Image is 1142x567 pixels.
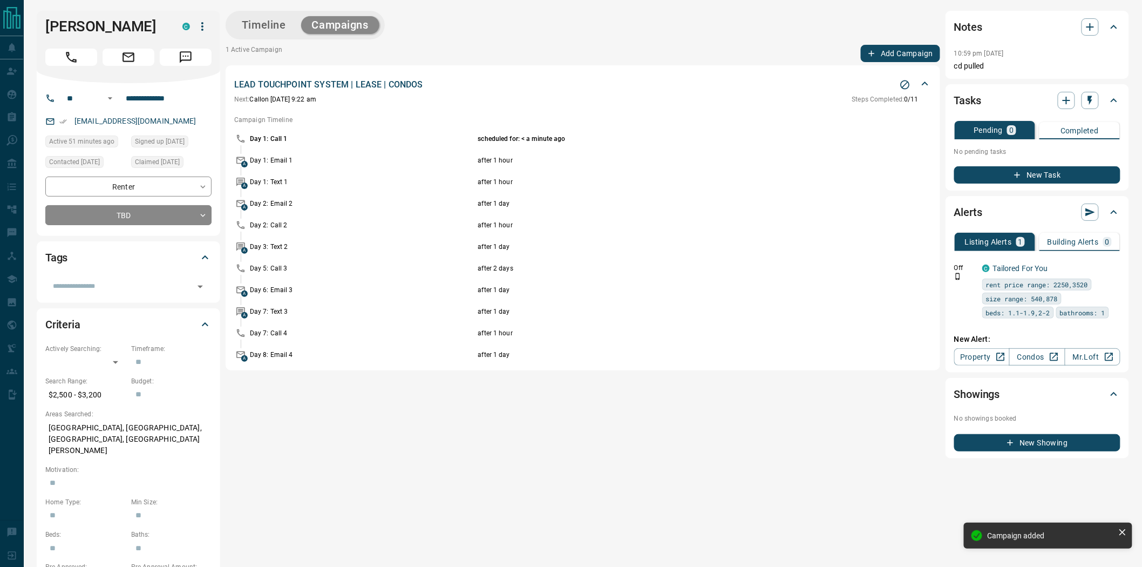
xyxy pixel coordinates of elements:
p: Motivation: [45,465,212,475]
p: after 2 days [478,264,854,273]
span: Active 51 minutes ago [49,136,114,147]
div: Alerts [954,199,1120,225]
span: Contacted [DATE] [49,157,100,167]
p: Beds: [45,530,126,539]
span: Call [45,49,97,66]
p: Areas Searched: [45,409,212,419]
p: after 1 hour [478,328,854,338]
a: [EMAIL_ADDRESS][DOMAIN_NAME] [74,117,196,125]
div: Tue Aug 12 2025 [131,136,212,151]
p: Timeframe: [131,344,212,354]
span: A [241,312,248,319]
span: Steps Completed: [852,96,905,103]
p: 0 [1009,126,1014,134]
p: scheduled for: < a minute ago [478,134,854,144]
p: after 1 day [478,199,854,208]
p: Day 3: Text 2 [250,242,475,252]
p: Pending [974,126,1003,134]
h2: Alerts [954,204,982,221]
p: New Alert: [954,334,1120,345]
svg: Push Notification Only [954,273,962,280]
p: [GEOGRAPHIC_DATA], [GEOGRAPHIC_DATA], [GEOGRAPHIC_DATA], [GEOGRAPHIC_DATA][PERSON_NAME] [45,419,212,460]
p: Day 2: Email 2 [250,199,475,208]
div: Tags [45,245,212,271]
a: Property [954,348,1010,366]
span: size range: 540,878 [986,293,1058,304]
span: bathrooms: 1 [1060,307,1105,318]
p: Building Alerts [1048,238,1099,246]
p: 1 [1018,238,1023,246]
span: Email [103,49,154,66]
a: Tailored For You [993,264,1048,273]
span: A [241,183,248,189]
p: Day 5: Call 3 [250,264,475,273]
div: Showings [954,381,1120,407]
p: cd pulled [954,60,1120,72]
p: Day 1: Text 1 [250,177,475,187]
p: Budget: [131,376,212,386]
p: 1 Active Campaign [226,45,282,62]
p: after 1 hour [478,177,854,187]
p: Day 1: Email 1 [250,156,475,165]
p: after 1 hour [478,220,854,230]
div: Notes [954,14,1120,40]
button: New Task [954,166,1120,184]
div: Criteria [45,312,212,337]
button: Add Campaign [861,45,940,62]
div: Renter [45,177,212,197]
button: Open [104,92,117,105]
div: LEAD TOUCHPOINT SYSTEM | LEASE | CONDOSStop CampaignNext:Callon [DATE] 9:22 amSteps Completed:0/11 [234,76,932,106]
h2: Notes [954,18,982,36]
p: Day 8: Email 4 [250,350,475,360]
p: Day 1: Call 1 [250,134,475,144]
svg: Email Verified [59,118,67,125]
p: after 1 day [478,242,854,252]
p: Off [954,263,976,273]
p: Day 7: Call 4 [250,328,475,338]
p: after 1 day [478,350,854,360]
span: Message [160,49,212,66]
span: A [241,355,248,362]
span: Signed up [DATE] [135,136,185,147]
p: Actively Searching: [45,344,126,354]
p: Day 6: Email 3 [250,285,475,295]
p: Baths: [131,530,212,539]
div: Thu Aug 14 2025 [45,156,126,171]
p: Listing Alerts [965,238,1012,246]
div: TBD [45,205,212,225]
p: after 1 day [478,307,854,316]
span: A [241,161,248,167]
p: $2,500 - $3,200 [45,386,126,404]
button: Timeline [231,16,297,34]
p: No showings booked [954,414,1120,423]
span: Claimed [DATE] [135,157,180,167]
button: Campaigns [301,16,379,34]
button: New Showing [954,434,1120,451]
p: No pending tasks [954,144,1120,160]
p: Completed [1061,127,1099,134]
span: rent price range: 2250,3520 [986,279,1088,290]
span: A [241,291,248,297]
a: Condos [1009,348,1065,366]
span: Next: [234,96,250,103]
div: condos.ca [182,23,190,30]
button: Open [193,279,208,294]
span: beds: 1.1-1.9,2-2 [986,307,1050,318]
p: after 1 hour [478,156,854,165]
span: A [241,204,248,211]
h2: Tags [45,249,67,266]
a: Mr.Loft [1065,348,1120,366]
button: Stop Campaign [897,77,913,93]
div: Tasks [954,87,1120,113]
div: condos.ca [982,265,990,272]
p: Day 2: Call 2 [250,220,475,230]
p: after 1 day [478,285,854,295]
p: Search Range: [45,376,126,386]
h2: Criteria [45,316,80,333]
p: Home Type: [45,497,126,507]
p: Day 7: Text 3 [250,307,475,316]
h2: Tasks [954,92,981,109]
div: Campaign added [988,531,1114,540]
p: Call on [DATE] 9:22 am [234,94,316,104]
p: LEAD TOUCHPOINT SYSTEM | LEASE | CONDOS [234,78,423,91]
